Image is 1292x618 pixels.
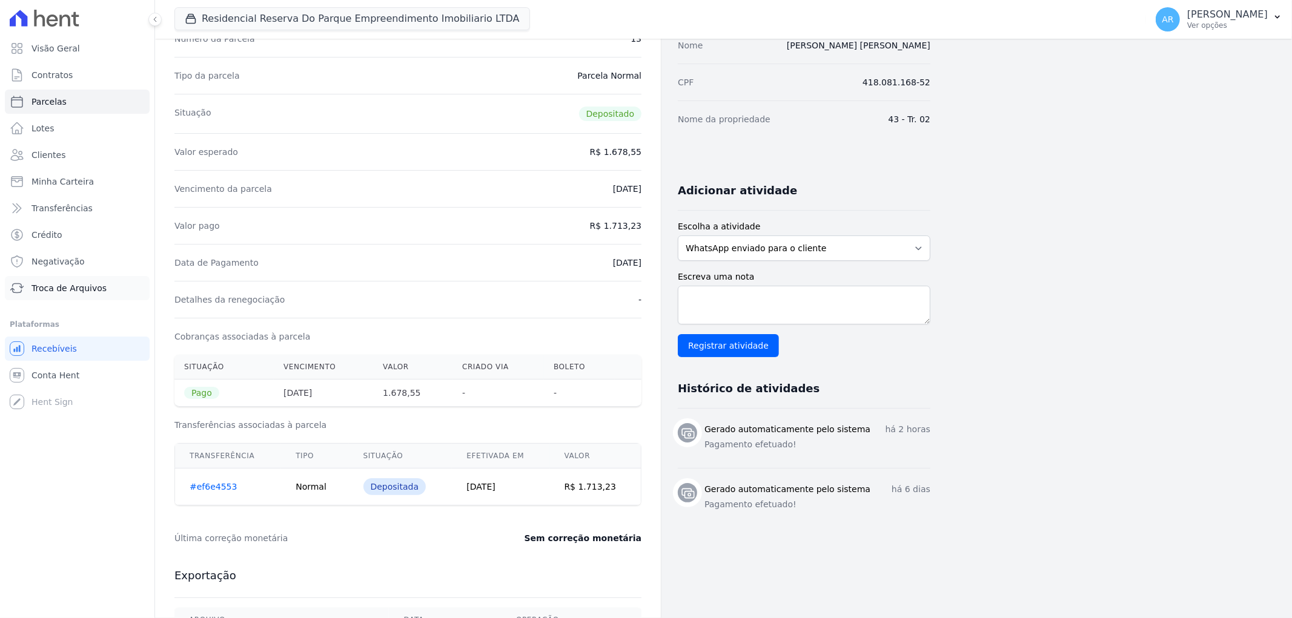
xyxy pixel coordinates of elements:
a: Lotes [5,116,150,140]
dd: R$ 1.713,23 [590,220,641,232]
button: Residencial Reserva Do Parque Empreendimento Imobiliario LTDA [174,7,530,30]
dt: Nome da propriedade [678,113,770,125]
a: Clientes [5,143,150,167]
dt: Nome [678,39,703,51]
a: #ef6e4553 [190,482,237,491]
dt: Valor esperado [174,146,238,158]
dt: Situação [174,107,211,121]
p: Pagamento efetuado! [704,498,930,511]
th: - [544,380,615,407]
p: [PERSON_NAME] [1187,8,1268,21]
p: Pagamento efetuado! [704,438,930,451]
p: Ver opções [1187,21,1268,30]
label: Escreva uma nota [678,271,930,283]
span: Lotes [31,122,55,134]
th: Boleto [544,355,615,380]
dd: [DATE] [613,183,641,195]
span: Depositado [579,107,642,121]
td: [DATE] [452,468,549,505]
dt: CPF [678,76,694,88]
a: [PERSON_NAME] [PERSON_NAME] [787,41,930,50]
h3: Gerado automaticamente pelo sistema [704,423,870,436]
h3: Adicionar atividade [678,183,797,198]
th: Situação [174,355,274,380]
dt: Valor pago [174,220,220,232]
h3: Exportação [174,568,641,583]
span: Visão Geral [31,42,80,54]
span: Negativação [31,255,85,268]
input: Registrar atividade [678,334,779,357]
label: Escolha a atividade [678,220,930,233]
dt: Data de Pagamento [174,257,259,269]
dt: Vencimento da parcela [174,183,272,195]
th: [DATE] [274,380,373,407]
dt: Última correção monetária [174,532,451,544]
dd: Sem correção monetária [525,532,641,544]
th: Vencimento [274,355,373,380]
span: Troca de Arquivos [31,282,107,294]
a: Parcelas [5,90,150,114]
span: Parcelas [31,96,67,108]
dd: 43 - Tr. 02 [889,113,930,125]
span: Recebíveis [31,343,77,355]
span: Minha Carteira [31,176,94,188]
a: Negativação [5,249,150,274]
dd: - [638,294,641,306]
a: Conta Hent [5,363,150,387]
a: Contratos [5,63,150,87]
a: Recebíveis [5,337,150,361]
dt: Detalhes da renegociação [174,294,285,306]
h3: Histórico de atividades [678,381,820,396]
dd: 418.081.168-52 [863,76,930,88]
span: AR [1162,15,1173,24]
dd: [DATE] [613,257,641,269]
th: - [452,380,544,407]
th: Valor [373,355,452,380]
h3: Gerado automaticamente pelo sistema [704,483,870,496]
span: Contratos [31,69,73,81]
th: Situação [349,444,452,468]
p: há 6 dias [892,483,930,496]
dd: R$ 1.678,55 [590,146,641,158]
div: Depositada [363,478,426,495]
span: Clientes [31,149,65,161]
th: 1.678,55 [373,380,452,407]
span: Transferências [31,202,93,214]
button: AR [PERSON_NAME] Ver opções [1146,2,1292,36]
span: Pago [184,387,219,399]
span: Crédito [31,229,62,241]
dd: Parcela Normal [577,70,641,82]
th: Valor [550,444,641,468]
a: Minha Carteira [5,169,150,194]
a: Troca de Arquivos [5,276,150,300]
div: Plataformas [10,317,145,332]
dt: Tipo da parcela [174,70,240,82]
a: Visão Geral [5,36,150,61]
span: Conta Hent [31,369,79,381]
th: Transferência [175,444,282,468]
dt: Cobranças associadas à parcela [174,330,310,343]
a: Crédito [5,223,150,247]
th: Tipo [281,444,348,468]
a: Transferências [5,196,150,220]
th: Criado via [452,355,544,380]
p: há 2 horas [886,423,930,436]
td: R$ 1.713,23 [550,468,641,505]
h3: Transferências associadas à parcela [174,419,641,431]
th: Efetivada em [452,444,549,468]
td: Normal [281,468,348,505]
